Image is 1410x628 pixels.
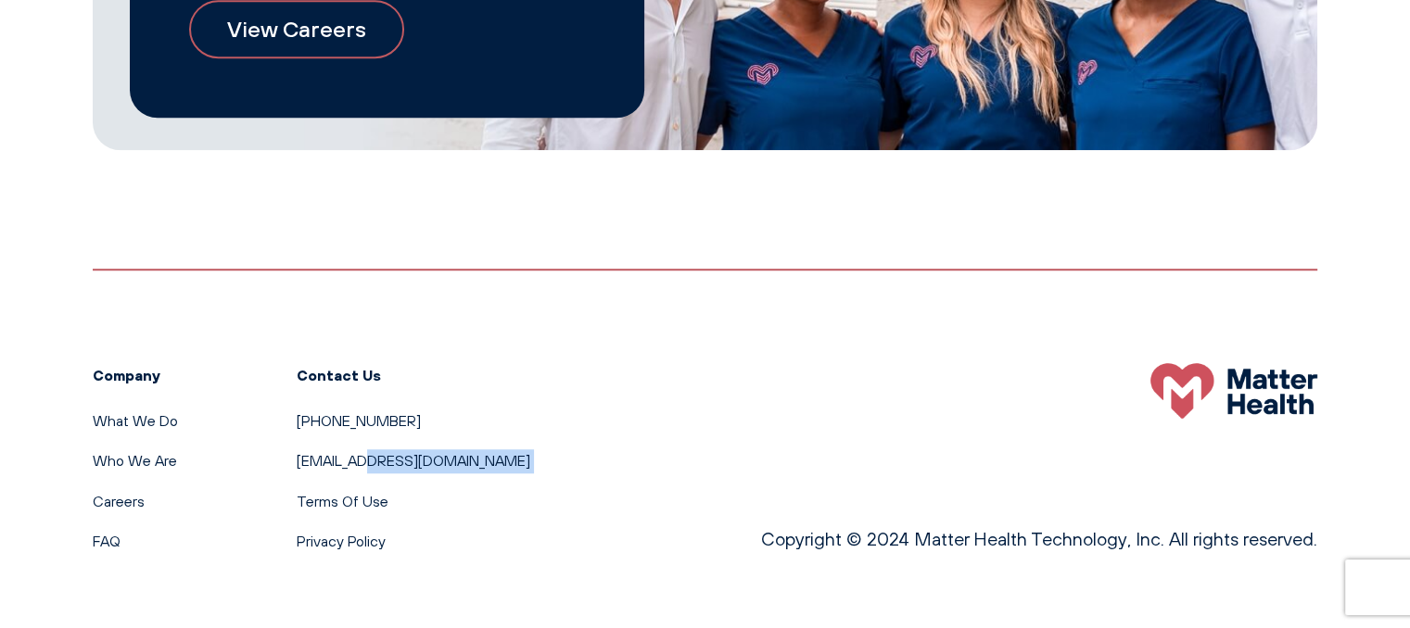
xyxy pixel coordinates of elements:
[93,492,145,510] a: Careers
[297,411,421,430] a: [PHONE_NUMBER]
[297,532,386,550] a: Privacy Policy
[761,524,1317,554] p: Copyright © 2024 Matter Health Technology, Inc. All rights reserved.
[93,411,178,430] a: What We Do
[93,451,177,470] a: Who We Are
[297,492,388,510] a: Terms Of Use
[297,363,530,387] h3: Contact Us
[93,363,178,387] h3: Company
[297,451,530,470] a: [EMAIL_ADDRESS][DOMAIN_NAME]
[93,532,121,550] a: FAQ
